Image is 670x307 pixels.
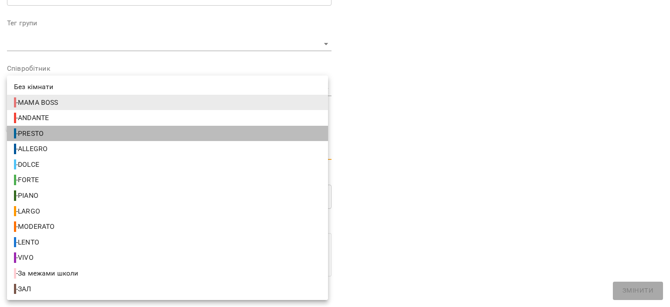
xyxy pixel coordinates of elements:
[14,144,49,154] span: - ALLEGRO
[14,113,51,123] span: - ANDANTE
[7,79,328,95] li: Без кімнати
[14,97,60,108] span: - MAMA BOSS
[14,175,41,185] span: - FORTE
[14,128,45,139] span: - PRESTO
[14,190,40,201] span: - PIANO
[14,206,42,217] span: - LARGO
[14,252,35,263] span: - VIVO
[14,221,57,232] span: - MODERATO
[14,159,41,170] span: - DOLCE
[14,268,80,279] span: - За межами школи
[14,237,41,248] span: - LENTO
[14,284,33,294] span: - ЗАЛ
